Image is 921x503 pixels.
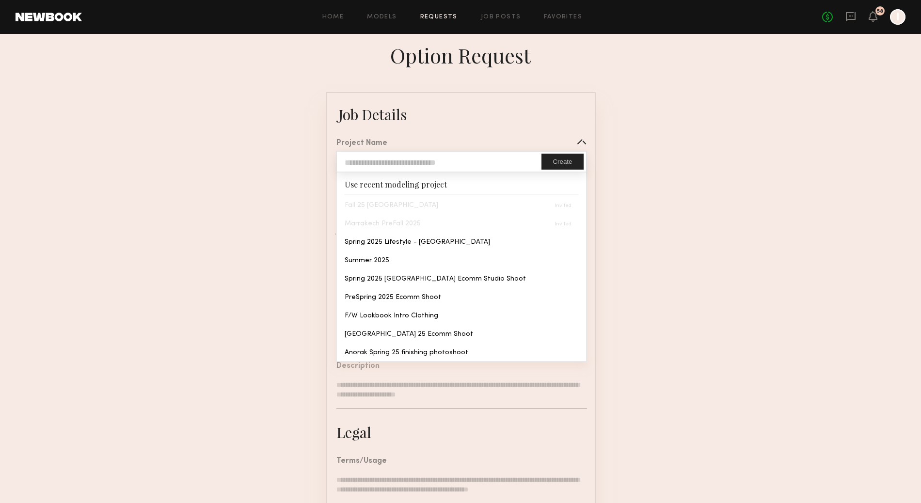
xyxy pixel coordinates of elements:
a: Models [367,14,397,20]
div: [GEOGRAPHIC_DATA] 25 Ecomm Shoot [337,324,586,343]
div: Spring 2025 [GEOGRAPHIC_DATA] Ecomm Studio Shoot [337,269,586,287]
div: 58 [877,9,883,14]
button: Create [541,154,583,170]
div: Fall 25 [GEOGRAPHIC_DATA] [337,195,586,214]
div: Option Request [390,42,531,69]
div: Job Details [338,105,407,124]
div: Use recent modeling project [337,173,586,194]
a: Job Posts [481,14,521,20]
div: Terms/Usage [336,457,387,465]
div: PreSpring 2025 Ecomm Shoot [337,287,586,306]
a: I [890,9,905,25]
a: Home [322,14,344,20]
a: Favorites [544,14,582,20]
div: F/W Lookbook Intro Clothing [337,306,586,324]
div: Anorak Spring 25 finishing photoshoot [337,343,586,361]
div: Legal [336,423,371,442]
a: Requests [420,14,458,20]
div: Project Name [336,140,387,147]
div: Marrakech PreFall 2025 [337,214,586,232]
div: Spring 2025 Lifestyle - [GEOGRAPHIC_DATA] [337,232,586,251]
div: Description [336,362,380,370]
div: Summer 2025 [337,251,586,269]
